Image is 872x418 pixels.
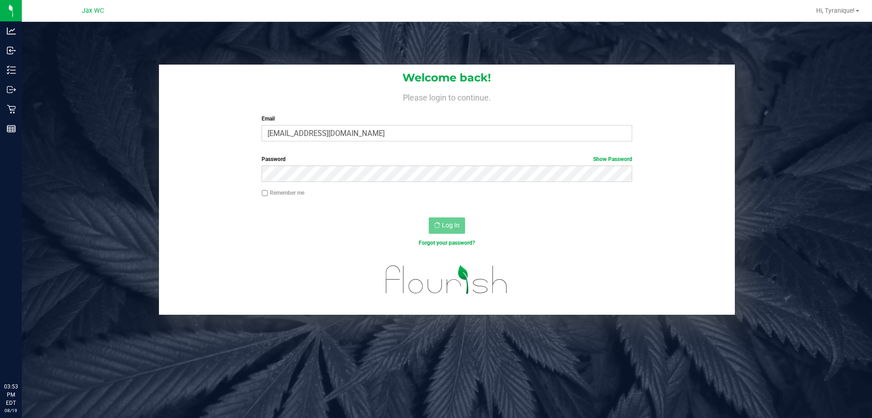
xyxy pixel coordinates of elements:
[7,26,16,35] inline-svg: Analytics
[419,240,475,246] a: Forgot your password?
[7,46,16,55] inline-svg: Inbound
[262,115,632,123] label: Email
[429,217,465,234] button: Log In
[442,222,460,229] span: Log In
[7,124,16,133] inline-svg: Reports
[82,7,104,15] span: Jax WC
[816,7,855,14] span: Hi, Tyranique!
[262,189,304,197] label: Remember me
[159,91,735,102] h4: Please login to continue.
[7,105,16,114] inline-svg: Retail
[593,156,632,162] a: Show Password
[262,190,268,196] input: Remember me
[4,383,18,407] p: 03:53 PM EDT
[7,85,16,94] inline-svg: Outbound
[7,65,16,75] inline-svg: Inventory
[262,156,286,162] span: Password
[159,72,735,84] h1: Welcome back!
[375,257,519,303] img: flourish_logo.svg
[4,407,18,414] p: 08/19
